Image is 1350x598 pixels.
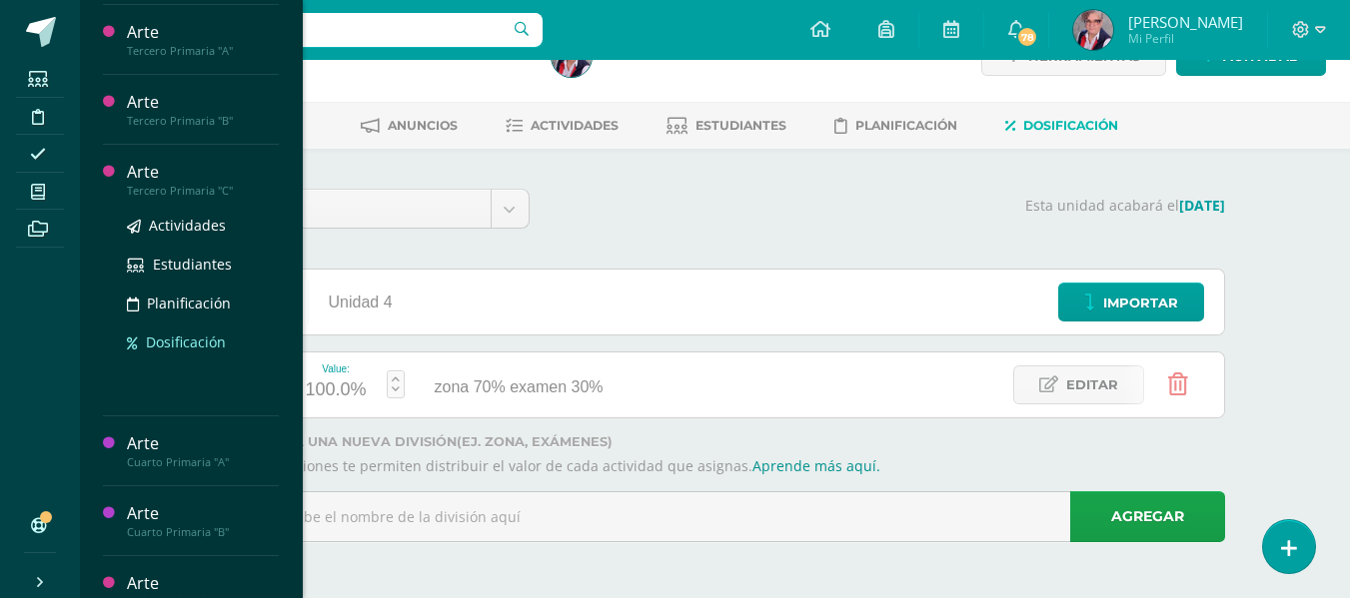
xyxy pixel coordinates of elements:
[306,363,367,374] div: Value:
[127,455,279,469] div: Cuarto Primaria "A"
[146,332,226,351] span: Dosificación
[147,294,231,312] span: Planificación
[127,214,279,237] a: Actividades
[457,434,613,449] strong: (ej. Zona, Exámenes)
[127,502,279,539] a: ArteCuarto Primaria "B"
[1016,26,1038,48] span: 78
[1103,285,1178,321] span: Importar
[695,118,786,133] span: Estudiantes
[127,21,279,44] div: Arte
[855,118,957,133] span: Planificación
[1058,283,1204,321] a: Importar
[156,61,528,80] div: Tercero Primaria 'B'
[246,434,1225,449] label: Agrega una nueva división
[93,13,543,47] input: Busca un usuario...
[127,502,279,525] div: Arte
[388,118,458,133] span: Anuncios
[127,91,279,128] a: ArteTercero Primaria "B"
[222,190,476,228] span: Unidad 4
[127,572,279,595] div: Arte
[506,110,619,142] a: Actividades
[127,114,279,128] div: Tercero Primaria "B"
[207,190,529,228] a: Unidad 4
[1005,110,1118,142] a: Dosificación
[127,432,279,469] a: ArteCuarto Primaria "A"
[127,292,279,314] a: Planificación
[246,457,1225,475] p: Las divisiones te permiten distribuir el valor de cada actividad que asignas.
[153,255,232,274] span: Estudiantes
[309,270,413,334] div: Unidad 4
[1023,118,1118,133] span: Dosificación
[531,118,619,133] span: Actividades
[127,253,279,276] a: Estudiantes
[247,492,1224,541] input: Escribe el nombre de la división aquí
[1066,366,1118,403] span: Editar
[127,525,279,539] div: Cuarto Primaria "B"
[127,432,279,455] div: Arte
[127,91,279,114] div: Arte
[127,44,279,58] div: Tercero Primaria "A"
[1128,30,1243,47] span: Mi Perfil
[306,374,367,406] div: 100.0%
[1073,10,1113,50] img: 5df2ef305b50623a9a670f127b27ad69.png
[127,21,279,58] a: ArteTercero Primaria "A"
[127,161,279,198] a: ArteTercero Primaria "C"
[667,110,786,142] a: Estudiantes
[1128,12,1243,32] span: [PERSON_NAME]
[435,378,604,395] span: zona 70% examen 30%
[1179,196,1225,215] strong: [DATE]
[149,216,226,235] span: Actividades
[127,184,279,198] div: Tercero Primaria "C"
[127,330,279,353] a: Dosificación
[752,456,880,475] a: Aprende más aquí.
[361,110,458,142] a: Anuncios
[834,110,957,142] a: Planificación
[554,197,1225,215] p: Esta unidad acabará el
[1070,491,1225,542] a: Agregar
[127,161,279,184] div: Arte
